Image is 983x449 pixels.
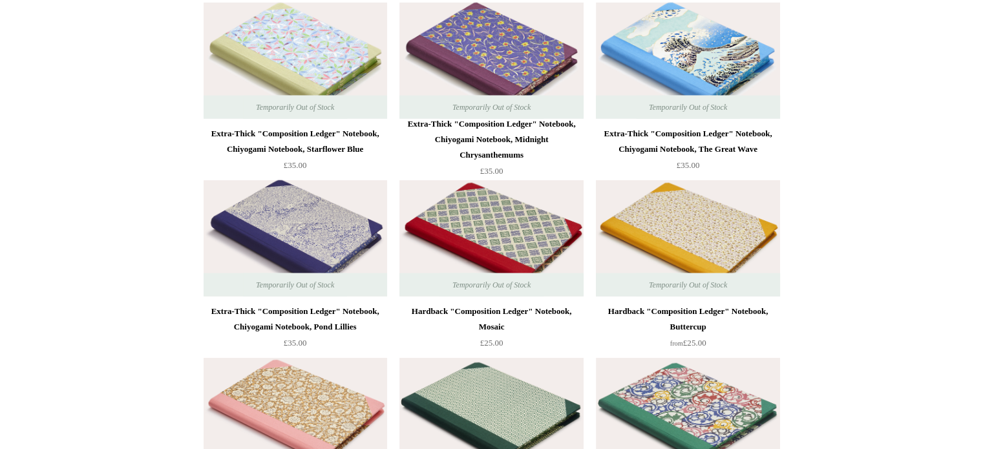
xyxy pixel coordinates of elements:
span: Temporarily Out of Stock [243,96,347,119]
a: Extra-Thick "Composition Ledger" Notebook, Chiyogami Notebook, Pond Lillies Extra-Thick "Composit... [204,180,387,297]
a: Extra-Thick "Composition Ledger" Notebook, Chiyogami Notebook, The Great Wave £35.00 [596,126,779,179]
div: Extra-Thick "Composition Ledger" Notebook, Chiyogami Notebook, Starflower Blue [207,126,384,157]
a: Hardback "Composition Ledger" Notebook, Mosaic Hardback "Composition Ledger" Notebook, Mosaic Tem... [399,180,583,297]
span: Temporarily Out of Stock [636,273,740,297]
div: Extra-Thick "Composition Ledger" Notebook, Chiyogami Notebook, The Great Wave [599,126,776,157]
span: £35.00 [677,160,700,170]
img: Extra-Thick "Composition Ledger" Notebook, Chiyogami Notebook, Starflower Blue [204,3,387,119]
div: Extra-Thick "Composition Ledger" Notebook, Chiyogami Notebook, Pond Lillies [207,304,384,335]
div: Extra-Thick "Composition Ledger" Notebook, Chiyogami Notebook, Midnight Chrysanthemums [403,116,580,163]
div: Hardback "Composition Ledger" Notebook, Buttercup [599,304,776,335]
img: Extra-Thick "Composition Ledger" Notebook, Chiyogami Notebook, The Great Wave [596,3,779,119]
span: £35.00 [284,160,307,170]
span: £35.00 [284,338,307,348]
span: £35.00 [480,166,503,176]
span: Temporarily Out of Stock [243,273,347,297]
span: Temporarily Out of Stock [439,96,544,119]
span: £25.00 [670,338,706,348]
img: Extra-Thick "Composition Ledger" Notebook, Chiyogami Notebook, Midnight Chrysanthemums [399,3,583,119]
img: Hardback "Composition Ledger" Notebook, Mosaic [399,180,583,297]
a: Extra-Thick "Composition Ledger" Notebook, Chiyogami Notebook, Midnight Chrysanthemums Extra-Thic... [399,3,583,119]
span: £25.00 [480,338,503,348]
a: Extra-Thick "Composition Ledger" Notebook, Chiyogami Notebook, Starflower Blue Extra-Thick "Compo... [204,3,387,119]
span: Temporarily Out of Stock [636,96,740,119]
div: Hardback "Composition Ledger" Notebook, Mosaic [403,304,580,335]
img: Hardback "Composition Ledger" Notebook, Buttercup [596,180,779,297]
a: Hardback "Composition Ledger" Notebook, Buttercup from£25.00 [596,304,779,357]
span: from [670,340,683,347]
span: Temporarily Out of Stock [439,273,544,297]
a: Extra-Thick "Composition Ledger" Notebook, Chiyogami Notebook, Starflower Blue £35.00 [204,126,387,179]
a: Hardback "Composition Ledger" Notebook, Buttercup Hardback "Composition Ledger" Notebook, Butterc... [596,180,779,297]
a: Hardback "Composition Ledger" Notebook, Mosaic £25.00 [399,304,583,357]
a: Extra-Thick "Composition Ledger" Notebook, Chiyogami Notebook, The Great Wave Extra-Thick "Compos... [596,3,779,119]
img: Extra-Thick "Composition Ledger" Notebook, Chiyogami Notebook, Pond Lillies [204,180,387,297]
a: Extra-Thick "Composition Ledger" Notebook, Chiyogami Notebook, Pond Lillies £35.00 [204,304,387,357]
a: Extra-Thick "Composition Ledger" Notebook, Chiyogami Notebook, Midnight Chrysanthemums £35.00 [399,116,583,179]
